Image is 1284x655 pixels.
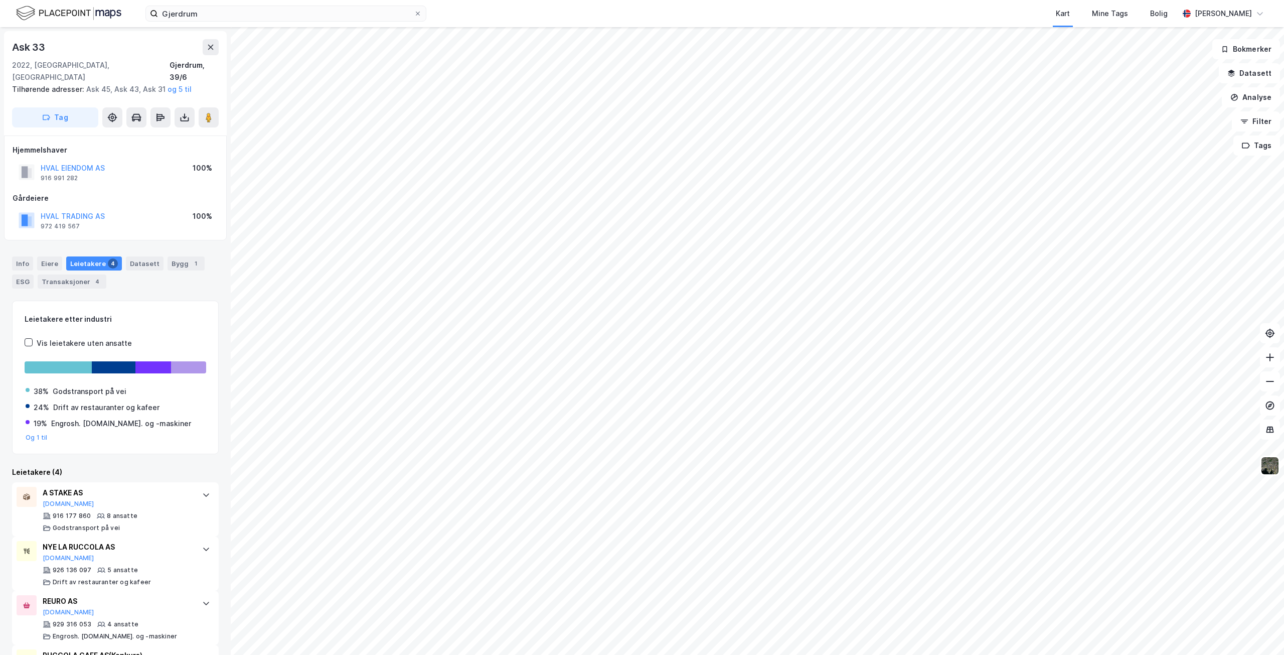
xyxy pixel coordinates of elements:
div: Leietakere [66,256,122,271]
button: Datasett [1219,63,1280,83]
button: Analyse [1222,87,1280,107]
div: 972 419 567 [41,222,80,230]
button: [DOMAIN_NAME] [43,608,94,616]
iframe: Chat Widget [1234,607,1284,655]
div: Transaksjoner [38,275,106,289]
div: REURO AS [43,595,192,607]
span: Tilhørende adresser: [12,85,86,93]
div: Gjerdrum, 39/6 [170,59,219,83]
div: Eiere [37,256,62,271]
div: Engrosh. [DOMAIN_NAME]. og -maskiner [51,418,191,430]
div: 4 [108,258,118,269]
img: logo.f888ab2527a4732fd821a326f86c7f29.svg [16,5,121,22]
div: Datasett [126,256,164,271]
div: 929 316 053 [53,620,91,628]
div: Ask 45, Ask 43, Ask 31 [12,83,211,95]
div: 1 [191,258,201,269]
div: A STAKE AS [43,487,192,499]
button: [DOMAIN_NAME] [43,500,94,508]
div: Drift av restauranter og kafeer [53,578,151,586]
div: Leietakere etter industri [25,313,206,325]
input: Søk på adresse, matrikkel, gårdeiere, leietakere eller personer [158,6,414,21]
div: 5 ansatte [107,566,138,574]
div: Info [12,256,33,271]
div: ESG [12,275,34,289]
div: 24% [34,402,49,414]
div: 4 [92,277,102,287]
div: 2022, [GEOGRAPHIC_DATA], [GEOGRAPHIC_DATA] [12,59,170,83]
div: Vis leietakere uten ansatte [37,337,132,349]
div: 8 ansatte [107,512,137,520]
div: Mine Tags [1092,8,1128,20]
button: Tags [1233,136,1280,156]
button: [DOMAIN_NAME] [43,554,94,562]
div: Kart [1056,8,1070,20]
div: Kontrollprogram for chat [1234,607,1284,655]
div: 916 991 282 [41,174,78,182]
div: 4 ansatte [107,620,138,628]
div: Bygg [168,256,205,271]
img: 9k= [1260,456,1279,475]
div: Engrosh. [DOMAIN_NAME]. og -maskiner [53,632,177,640]
button: Og 1 til [26,434,48,442]
div: Godstransport på vei [53,385,126,398]
div: Ask 33 [12,39,47,55]
div: 916 177 860 [53,512,91,520]
div: Drift av restauranter og kafeer [53,402,159,414]
div: Bolig [1150,8,1168,20]
div: 100% [193,210,212,222]
div: Gårdeiere [13,192,218,204]
div: NYE LA RUCCOLA AS [43,541,192,553]
div: 100% [193,162,212,174]
div: 38% [34,385,49,398]
button: Bokmerker [1212,39,1280,59]
div: [PERSON_NAME] [1195,8,1252,20]
div: Hjemmelshaver [13,144,218,156]
button: Tag [12,107,98,127]
div: 19% [34,418,47,430]
div: 926 136 097 [53,566,91,574]
button: Filter [1232,111,1280,132]
div: Godstransport på vei [53,524,120,532]
div: Leietakere (4) [12,466,219,478]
